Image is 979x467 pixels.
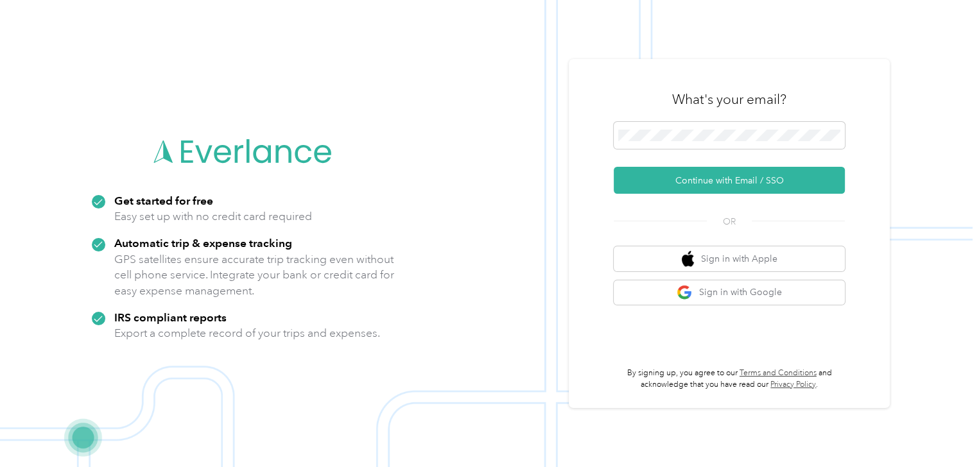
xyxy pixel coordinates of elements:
p: By signing up, you agree to our and acknowledge that you have read our . [614,368,845,390]
button: Continue with Email / SSO [614,167,845,194]
iframe: Everlance-gr Chat Button Frame [907,395,979,467]
p: Export a complete record of your trips and expenses. [114,325,380,341]
button: apple logoSign in with Apple [614,246,845,271]
span: OR [707,215,752,228]
a: Terms and Conditions [740,368,817,378]
strong: Get started for free [114,194,213,207]
p: Easy set up with no credit card required [114,208,312,225]
strong: IRS compliant reports [114,310,227,324]
h3: What's your email? [672,90,786,108]
strong: Automatic trip & expense tracking [114,236,292,250]
p: GPS satellites ensure accurate trip tracking even without cell phone service. Integrate your bank... [114,251,395,299]
img: google logo [677,285,693,301]
a: Privacy Policy [770,380,816,389]
button: google logoSign in with Google [614,280,845,305]
img: apple logo [682,251,695,267]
